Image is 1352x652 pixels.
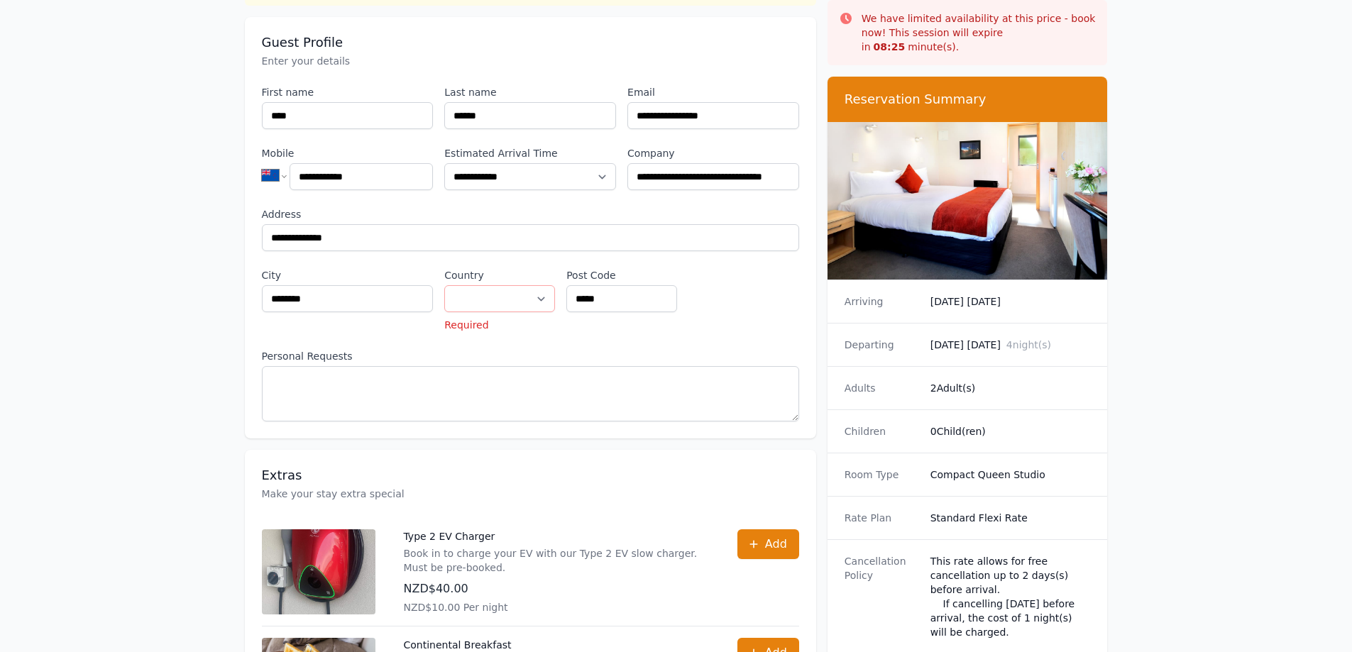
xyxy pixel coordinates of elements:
[262,54,799,68] p: Enter your details
[262,34,799,51] h3: Guest Profile
[930,424,1091,438] dd: 0 Child(ren)
[737,529,799,559] button: Add
[262,467,799,484] h3: Extras
[566,268,677,282] label: Post Code
[845,468,919,482] dt: Room Type
[262,146,434,160] label: Mobile
[262,487,799,501] p: Make your stay extra special
[765,536,787,553] span: Add
[845,381,919,395] dt: Adults
[262,268,434,282] label: City
[627,85,799,99] label: Email
[862,11,1097,54] p: We have limited availability at this price - book now! This session will expire in minute(s).
[444,268,555,282] label: Country
[262,529,375,614] img: Type 2 EV Charger
[930,511,1091,525] dd: Standard Flexi Rate
[404,580,709,597] p: NZD$40.00
[262,349,799,363] label: Personal Requests
[845,91,1091,108] h3: Reservation Summary
[404,600,709,614] p: NZD$10.00 Per night
[845,338,919,352] dt: Departing
[627,146,799,160] label: Company
[930,554,1091,639] div: This rate allows for free cancellation up to 2 days(s) before arrival. If cancelling [DATE] befor...
[930,381,1091,395] dd: 2 Adult(s)
[404,638,669,652] p: Continental Breakfast
[262,207,799,221] label: Address
[828,122,1108,280] img: Compact Queen Studio
[874,41,906,53] strong: 08 : 25
[845,424,919,438] dt: Children
[845,294,919,309] dt: Arriving
[444,85,616,99] label: Last name
[845,554,919,639] dt: Cancellation Policy
[930,338,1091,352] dd: [DATE] [DATE]
[262,85,434,99] label: First name
[444,146,616,160] label: Estimated Arrival Time
[444,318,555,332] p: Required
[1006,339,1051,350] span: 4 night(s)
[845,511,919,525] dt: Rate Plan
[930,468,1091,482] dd: Compact Queen Studio
[404,546,709,575] p: Book in to charge your EV with our Type 2 EV slow charger. Must be pre-booked.
[930,294,1091,309] dd: [DATE] [DATE]
[404,529,709,543] p: Type 2 EV Charger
